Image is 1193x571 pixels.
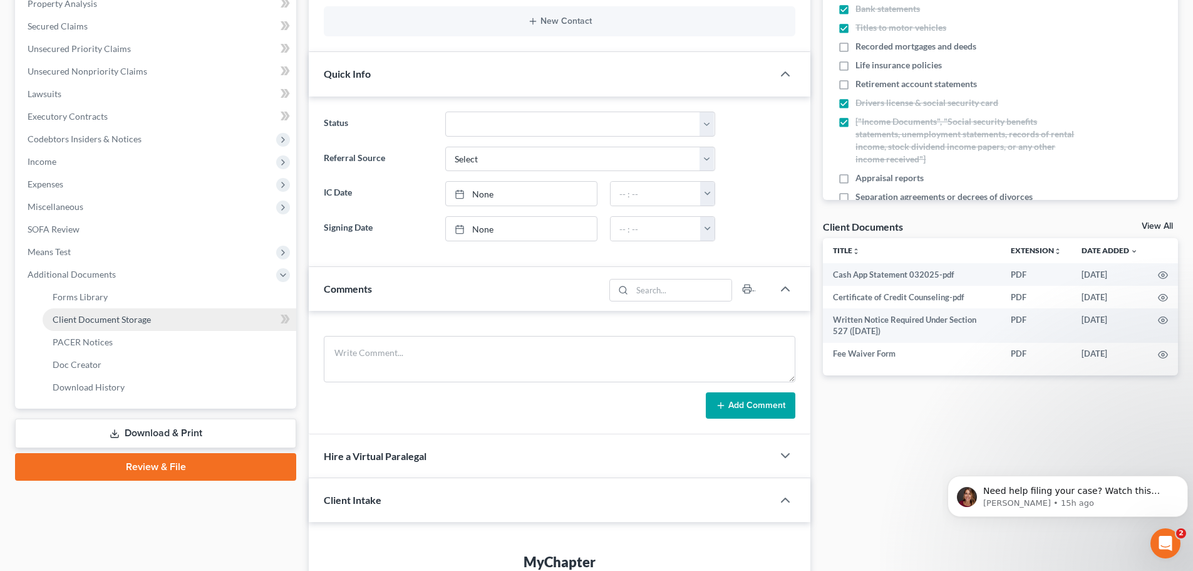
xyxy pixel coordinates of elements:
[18,83,296,105] a: Lawsuits
[324,450,426,462] span: Hire a Virtual Paralegal
[1176,528,1186,538] span: 2
[855,172,924,184] span: Appraisal reports
[18,218,296,241] a: SOFA Review
[324,283,372,295] span: Comments
[28,88,61,99] span: Lawsuits
[43,286,296,308] a: Forms Library
[1001,308,1072,343] td: PDF
[28,66,147,76] span: Unsecured Nonpriority Claims
[53,382,125,392] span: Download History
[28,246,71,257] span: Means Test
[855,115,1078,165] span: ["Income Documents", "Social security benefits statements, unemployment statements, records of re...
[28,111,108,122] span: Executory Contracts
[852,248,860,255] i: unfold_more
[1072,286,1148,308] td: [DATE]
[1142,222,1173,231] a: View All
[1150,528,1180,558] iframe: Intercom live chat
[28,156,56,167] span: Income
[53,314,151,325] span: Client Document Storage
[1072,308,1148,343] td: [DATE]
[43,376,296,399] a: Download History
[318,112,438,137] label: Status
[1001,343,1072,365] td: PDF
[318,181,438,206] label: IC Date
[855,78,977,90] span: Retirement account statements
[1011,246,1061,255] a: Extensionunfold_more
[823,286,1001,308] td: Certificate of Credit Counseling-pdf
[823,220,903,233] div: Client Documents
[28,201,83,212] span: Miscellaneous
[855,59,942,71] span: Life insurance policies
[855,97,998,109] span: Drivers license & social security card
[855,191,1033,203] span: Separation agreements or decrees of divorces
[53,337,113,347] span: PACER Notices
[15,453,296,481] a: Review & File
[823,263,1001,286] td: Cash App Statement 032025-pdf
[15,419,296,448] a: Download & Print
[1082,246,1138,255] a: Date Added expand_more
[28,269,116,280] span: Additional Documents
[28,224,80,234] span: SOFA Review
[53,291,108,302] span: Forms Library
[1054,248,1061,255] i: unfold_more
[855,40,976,53] span: Recorded mortgages and deeds
[28,179,63,189] span: Expenses
[334,16,785,26] button: New Contact
[633,280,732,301] input: Search...
[43,331,296,354] a: PACER Notices
[1072,263,1148,286] td: [DATE]
[43,308,296,331] a: Client Document Storage
[706,392,795,419] button: Add Comment
[446,217,597,241] a: None
[943,449,1193,537] iframe: Intercom notifications message
[324,68,371,80] span: Quick Info
[611,217,701,241] input: -- : --
[28,134,142,144] span: Codebtors Insiders & Notices
[18,60,296,83] a: Unsecured Nonpriority Claims
[18,15,296,38] a: Secured Claims
[1001,286,1072,308] td: PDF
[18,38,296,60] a: Unsecured Priority Claims
[318,216,438,241] label: Signing Date
[446,182,597,206] a: None
[28,21,88,31] span: Secured Claims
[324,494,381,506] span: Client Intake
[18,105,296,128] a: Executory Contracts
[1130,248,1138,255] i: expand_more
[855,21,946,34] span: Titles to motor vehicles
[855,3,920,15] span: Bank statements
[53,359,101,370] span: Doc Creator
[1072,343,1148,365] td: [DATE]
[833,246,860,255] a: Titleunfold_more
[1001,263,1072,286] td: PDF
[318,147,438,172] label: Referral Source
[43,354,296,376] a: Doc Creator
[28,43,131,54] span: Unsecured Priority Claims
[611,182,701,206] input: -- : --
[823,343,1001,365] td: Fee Waiver Form
[823,308,1001,343] td: Written Notice Required Under Section 527 ([DATE])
